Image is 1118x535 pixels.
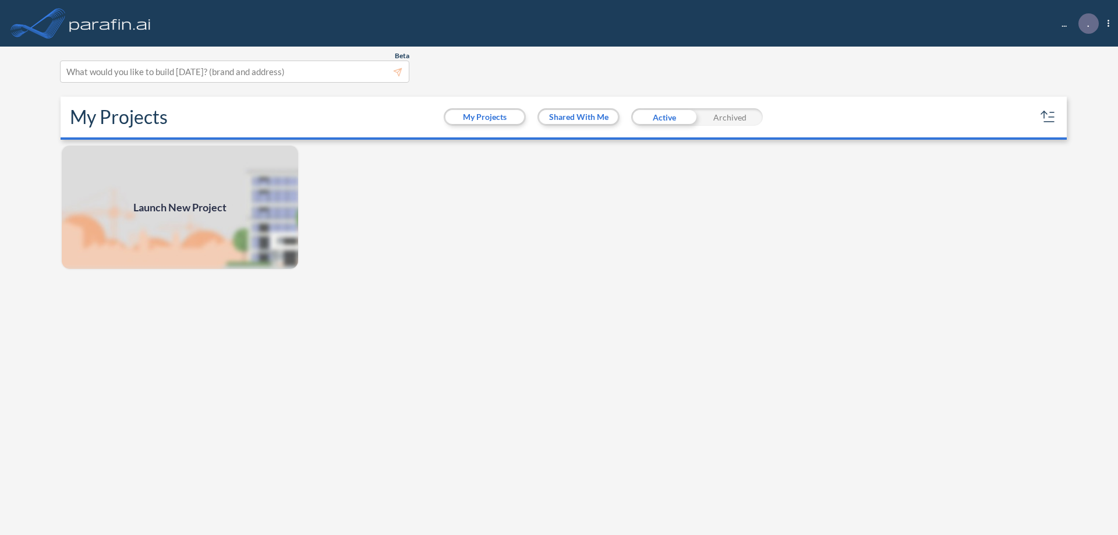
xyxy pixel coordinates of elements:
[67,12,153,35] img: logo
[61,144,299,270] img: add
[1087,18,1089,29] p: .
[133,200,227,215] span: Launch New Project
[1039,108,1057,126] button: sort
[395,51,409,61] span: Beta
[70,106,168,128] h2: My Projects
[539,110,618,124] button: Shared With Me
[1044,13,1109,34] div: ...
[445,110,524,124] button: My Projects
[61,144,299,270] a: Launch New Project
[631,108,697,126] div: Active
[697,108,763,126] div: Archived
